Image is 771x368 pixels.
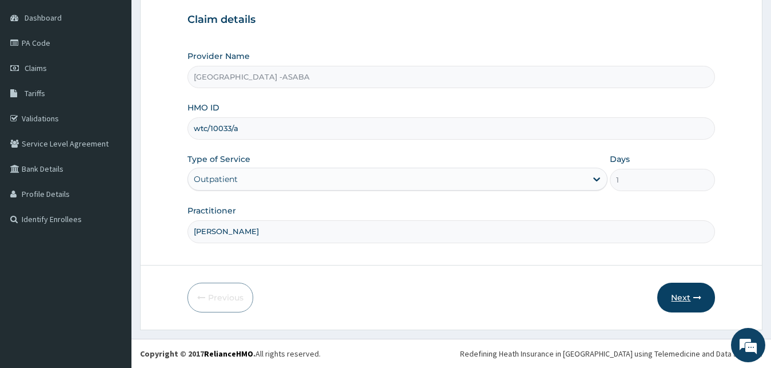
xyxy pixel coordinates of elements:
[6,246,218,286] textarea: Type your message and hit 'Enter'
[187,153,250,165] label: Type of Service
[194,173,238,185] div: Outpatient
[187,205,236,216] label: Practitioner
[140,349,255,359] strong: Copyright © 2017 .
[25,88,45,98] span: Tariffs
[187,102,219,113] label: HMO ID
[131,339,771,368] footer: All rights reserved.
[187,14,716,26] h3: Claim details
[657,283,715,312] button: Next
[187,50,250,62] label: Provider Name
[21,57,46,86] img: d_794563401_company_1708531726252_794563401
[187,283,253,312] button: Previous
[187,6,215,33] div: Minimize live chat window
[66,111,158,227] span: We're online!
[187,117,716,140] input: Enter HMO ID
[25,13,62,23] span: Dashboard
[59,64,192,79] div: Chat with us now
[25,63,47,73] span: Claims
[187,220,716,243] input: Enter Name
[460,348,762,359] div: Redefining Heath Insurance in [GEOGRAPHIC_DATA] using Telemedicine and Data Science!
[204,349,253,359] a: RelianceHMO
[610,153,630,165] label: Days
